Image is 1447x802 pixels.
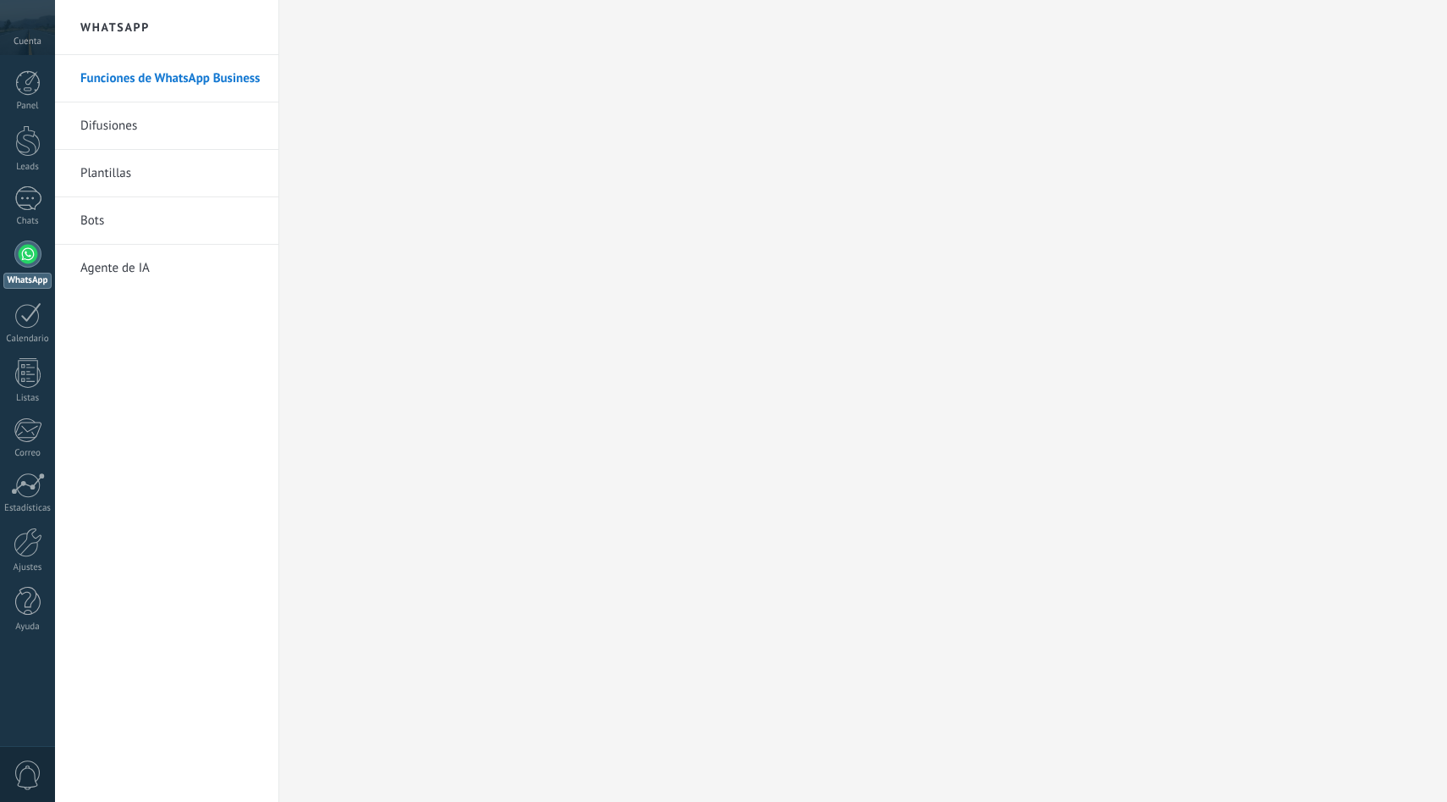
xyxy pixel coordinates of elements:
li: Funciones de WhatsApp Business [55,55,278,102]
div: Ayuda [3,622,52,633]
div: Calendario [3,334,52,345]
div: Chats [3,216,52,227]
a: Bots [80,197,261,245]
li: Agente de IA [55,245,278,291]
div: Estadísticas [3,503,52,514]
a: Plantillas [80,150,261,197]
div: Correo [3,448,52,459]
div: Panel [3,101,52,112]
li: Difusiones [55,102,278,150]
div: Leads [3,162,52,173]
li: Bots [55,197,278,245]
a: Funciones de WhatsApp Business [80,55,261,102]
span: Cuenta [14,36,41,47]
a: Agente de IA [80,245,261,292]
div: Listas [3,393,52,404]
li: Plantillas [55,150,278,197]
div: Ajustes [3,562,52,573]
div: WhatsApp [3,273,52,289]
a: Difusiones [80,102,261,150]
